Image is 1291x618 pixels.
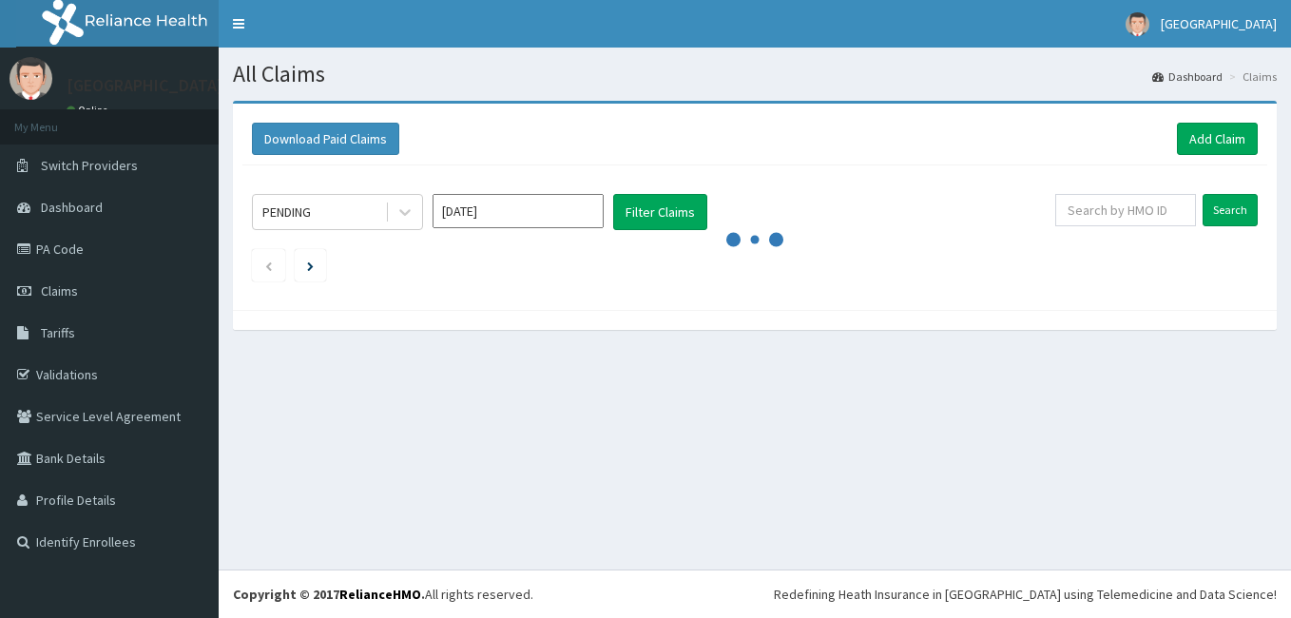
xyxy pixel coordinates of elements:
span: Claims [41,282,78,299]
footer: All rights reserved. [219,570,1291,618]
svg: audio-loading [726,211,783,268]
button: Download Paid Claims [252,123,399,155]
a: Next page [307,257,314,274]
span: [GEOGRAPHIC_DATA] [1161,15,1277,32]
img: User Image [1126,12,1149,36]
a: Online [67,104,112,117]
p: [GEOGRAPHIC_DATA] [67,77,223,94]
div: PENDING [262,203,311,222]
a: Add Claim [1177,123,1258,155]
li: Claims [1224,68,1277,85]
input: Select Month and Year [433,194,604,228]
span: Dashboard [41,199,103,216]
h1: All Claims [233,62,1277,87]
img: User Image [10,57,52,100]
a: RelianceHMO [339,586,421,603]
span: Switch Providers [41,157,138,174]
div: Redefining Heath Insurance in [GEOGRAPHIC_DATA] using Telemedicine and Data Science! [774,585,1277,604]
button: Filter Claims [613,194,707,230]
input: Search by HMO ID [1055,194,1196,226]
a: Previous page [264,257,273,274]
span: Tariffs [41,324,75,341]
strong: Copyright © 2017 . [233,586,425,603]
input: Search [1203,194,1258,226]
a: Dashboard [1152,68,1223,85]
